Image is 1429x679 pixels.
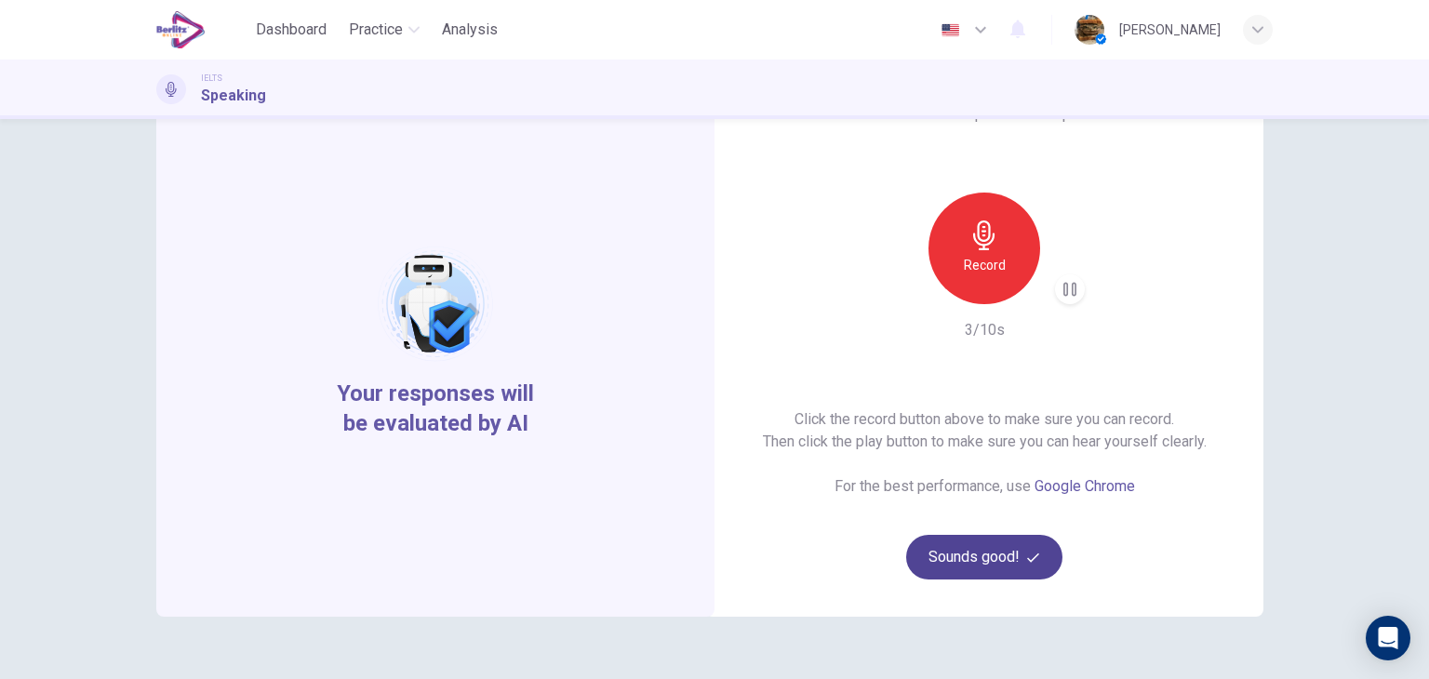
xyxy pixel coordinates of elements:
img: robot icon [376,245,494,363]
h6: For the best performance, use [835,475,1135,498]
span: Your responses will be evaluated by AI [323,379,549,438]
button: Analysis [434,13,505,47]
img: en [939,23,962,37]
a: EduSynch logo [156,11,248,48]
img: EduSynch logo [156,11,206,48]
span: Dashboard [256,19,327,41]
h6: 3/10s [965,319,1005,341]
div: Open Intercom Messenger [1366,616,1410,660]
span: IELTS [201,72,222,85]
button: Record [928,193,1040,304]
button: Practice [341,13,427,47]
h1: Speaking [201,85,266,107]
span: Practice [349,19,403,41]
span: Analysis [442,19,498,41]
h6: Record [964,254,1006,276]
a: Google Chrome [1035,477,1135,495]
div: [PERSON_NAME] [1119,19,1221,41]
img: Profile picture [1075,15,1104,45]
button: Dashboard [248,13,334,47]
h6: Click the record button above to make sure you can record. Then click the play button to make sur... [763,408,1207,453]
button: Sounds good! [906,535,1062,579]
